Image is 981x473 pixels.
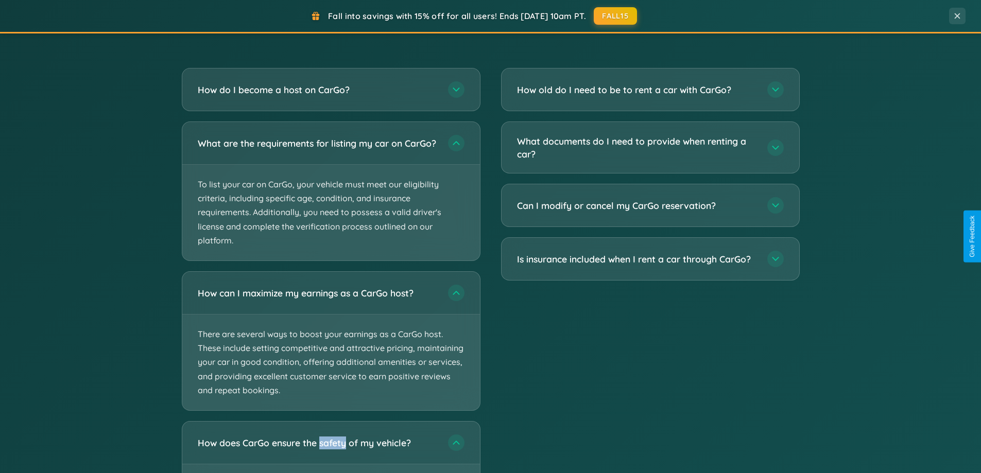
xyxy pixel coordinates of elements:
[517,253,757,266] h3: Is insurance included when I rent a car through CarGo?
[594,7,637,25] button: FALL15
[198,436,438,449] h3: How does CarGo ensure the safety of my vehicle?
[182,165,480,260] p: To list your car on CarGo, your vehicle must meet our eligibility criteria, including specific ag...
[517,199,757,212] h3: Can I modify or cancel my CarGo reservation?
[517,135,757,160] h3: What documents do I need to provide when renting a car?
[198,287,438,300] h3: How can I maximize my earnings as a CarGo host?
[517,83,757,96] h3: How old do I need to be to rent a car with CarGo?
[198,83,438,96] h3: How do I become a host on CarGo?
[328,11,586,21] span: Fall into savings with 15% off for all users! Ends [DATE] 10am PT.
[198,137,438,150] h3: What are the requirements for listing my car on CarGo?
[182,314,480,410] p: There are several ways to boost your earnings as a CarGo host. These include setting competitive ...
[969,216,976,257] div: Give Feedback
